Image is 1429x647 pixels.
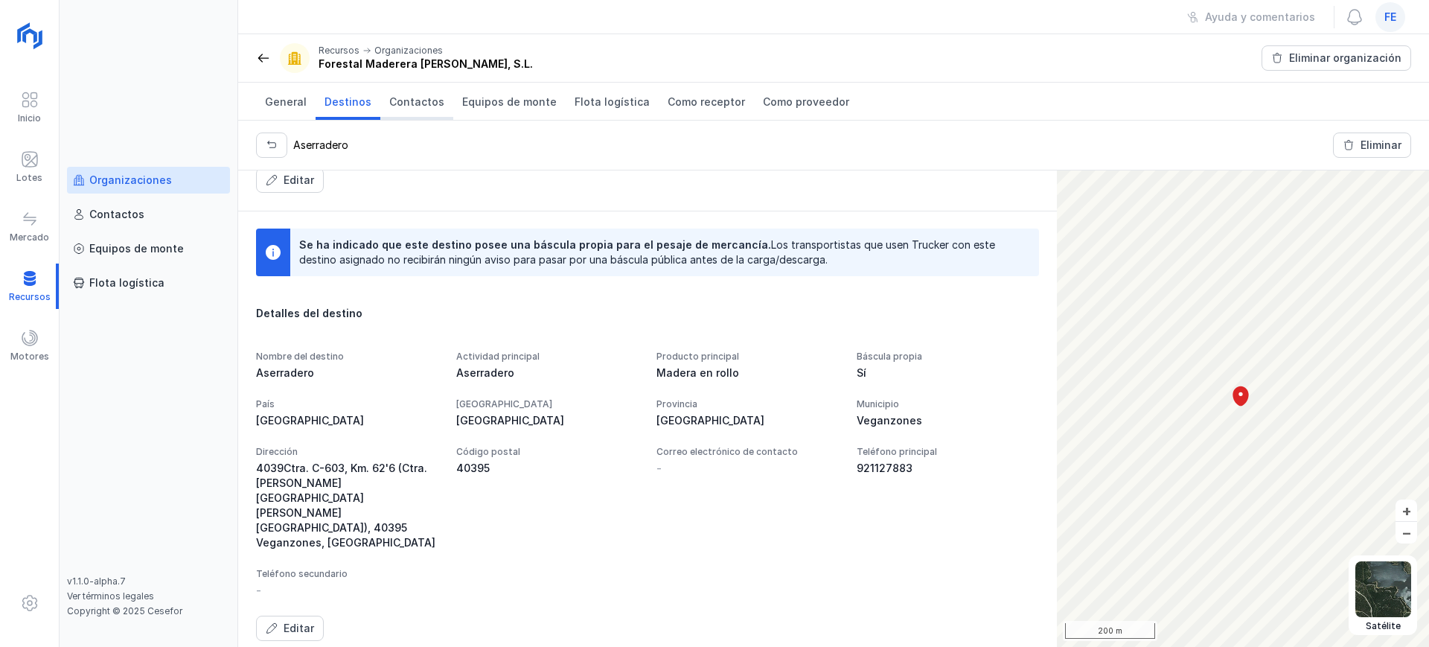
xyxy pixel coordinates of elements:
div: 921127883 [857,461,1039,476]
a: Contactos [67,201,230,228]
button: Editar [256,168,324,193]
div: Actividad principal [456,351,639,363]
div: Inicio [18,112,41,124]
span: Contactos [389,95,444,109]
a: Como proveedor [754,83,858,120]
span: Destinos [325,95,371,109]
div: Flota logística [89,275,164,290]
span: fe [1384,10,1396,25]
div: Contactos [89,207,144,222]
div: Aserradero [256,366,438,380]
a: Equipos de monte [453,83,566,120]
div: v1.1.0-alpha.7 [67,576,230,587]
div: Aserradero [456,366,639,380]
a: Ver términos legales [67,590,154,602]
a: Flota logística [566,83,659,120]
a: Destinos [316,83,380,120]
div: 4039Ctra. C-603, Km. 62'6 (Ctra. [PERSON_NAME][GEOGRAPHIC_DATA] [PERSON_NAME][GEOGRAPHIC_DATA]), ... [256,461,438,550]
div: Nombre del destino [256,351,438,363]
div: Código postal [456,446,639,458]
button: Editar [256,616,324,641]
img: logoRight.svg [11,17,48,54]
div: Editar [284,173,314,188]
div: Eliminar [1361,138,1401,153]
div: Madera en rollo [656,366,839,380]
div: País [256,398,438,410]
span: Como receptor [668,95,745,109]
div: Motores [10,351,49,363]
button: Eliminar organización [1262,45,1411,71]
div: Lotes [16,172,42,184]
a: General [256,83,316,120]
div: 40395 [456,461,639,476]
div: Veganzones [857,413,1039,428]
div: - [656,461,662,476]
a: Equipos de monte [67,235,230,262]
a: Flota logística [67,270,230,296]
div: Copyright © 2025 Cesefor [67,605,230,617]
button: Ayuda y comentarios [1177,4,1325,30]
span: General [265,95,307,109]
div: Báscula propia [857,351,1039,363]
div: Organizaciones [89,173,172,188]
div: Forestal Maderera [PERSON_NAME], S.L. [319,57,533,71]
div: Equipos de monte [89,241,184,256]
span: Se ha indicado que este destino posee una báscula propia para el pesaje de mercancía. [299,238,771,251]
div: Editar [284,621,314,636]
span: Equipos de monte [462,95,557,109]
a: Como receptor [659,83,754,120]
div: Aserradero [293,138,348,153]
span: Como proveedor [763,95,849,109]
div: Producto principal [656,351,839,363]
button: Eliminar [1333,133,1411,158]
div: Los transportistas que usen Trucker con este destino asignado no recibirán ningún aviso para pasa... [299,238,1018,267]
div: Detalles del destino [256,306,1039,321]
div: Ayuda y comentarios [1205,10,1315,25]
div: Teléfono secundario [256,568,438,580]
div: [GEOGRAPHIC_DATA] [456,398,639,410]
div: Satélite [1355,620,1411,632]
button: – [1396,522,1417,544]
div: Sí [857,366,1039,380]
span: Flota logística [575,95,650,109]
img: satellite.webp [1355,561,1411,617]
a: Contactos [380,83,453,120]
div: Recursos [319,45,359,57]
div: Dirección [256,446,438,458]
button: + [1396,500,1417,521]
div: [GEOGRAPHIC_DATA] [256,413,438,428]
div: Municipio [857,398,1039,410]
div: Teléfono principal [857,446,1039,458]
div: - [256,583,261,598]
a: Organizaciones [67,167,230,194]
div: Organizaciones [374,45,443,57]
div: Mercado [10,232,49,243]
div: [GEOGRAPHIC_DATA] [456,413,639,428]
div: Provincia [656,398,839,410]
div: Correo electrónico de contacto [656,446,839,458]
div: [GEOGRAPHIC_DATA] [656,413,839,428]
div: Eliminar organización [1289,51,1401,66]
